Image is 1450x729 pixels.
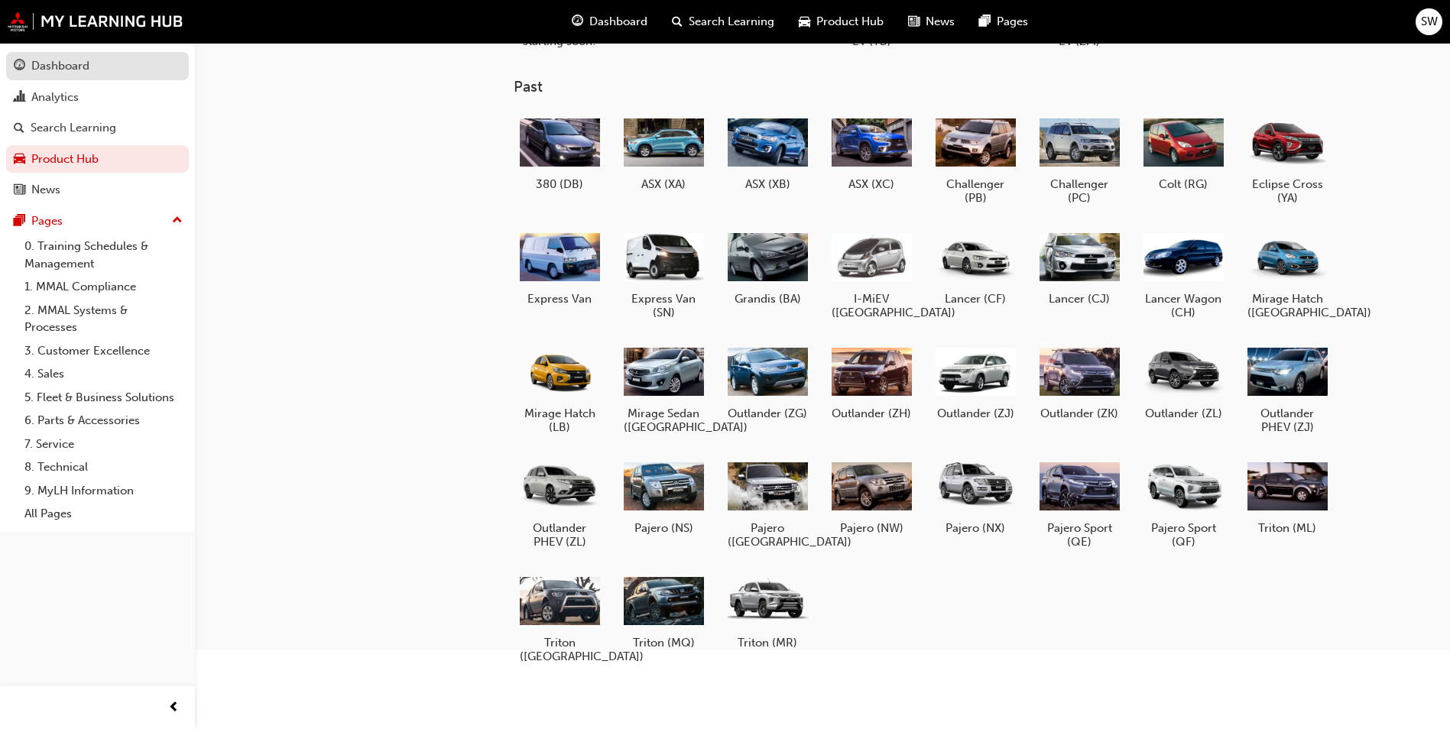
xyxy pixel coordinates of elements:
[1143,177,1224,191] h5: Colt (RG)
[514,109,605,197] a: 380 (DB)
[168,698,180,718] span: prev-icon
[624,521,704,535] h5: Pajero (NS)
[826,109,917,197] a: ASX (XC)
[618,223,709,326] a: Express Van (SN)
[936,407,1016,420] h5: Outlander (ZJ)
[18,502,189,526] a: All Pages
[1247,292,1328,319] h5: Mirage Hatch ([GEOGRAPHIC_DATA])
[618,109,709,197] a: ASX (XA)
[624,636,704,650] h5: Triton (MQ)
[1040,407,1120,420] h5: Outlander (ZK)
[6,114,189,142] a: Search Learning
[832,177,912,191] h5: ASX (XC)
[816,13,884,31] span: Product Hub
[18,339,189,363] a: 3. Customer Excellence
[722,452,813,555] a: Pajero ([GEOGRAPHIC_DATA])
[1421,13,1438,31] span: SW
[1241,338,1333,440] a: Outlander PHEV (ZJ)
[514,78,1382,96] h3: Past
[936,177,1016,205] h5: Challenger (PB)
[1033,223,1125,312] a: Lancer (CJ)
[624,177,704,191] h5: ASX (XA)
[18,362,189,386] a: 4. Sales
[728,407,808,420] h5: Outlander (ZG)
[926,13,955,31] span: News
[1040,177,1120,205] h5: Challenger (PC)
[1137,338,1229,426] a: Outlander (ZL)
[14,60,25,73] span: guage-icon
[1040,521,1120,549] h5: Pajero Sport (QE)
[832,407,912,420] h5: Outlander (ZH)
[1247,407,1328,434] h5: Outlander PHEV (ZJ)
[1033,338,1125,426] a: Outlander (ZK)
[6,207,189,235] button: Pages
[1033,452,1125,555] a: Pajero Sport (QE)
[572,12,583,31] span: guage-icon
[722,223,813,312] a: Grandis (BA)
[18,275,189,299] a: 1. MMAL Compliance
[6,145,189,173] a: Product Hub
[672,12,683,31] span: search-icon
[1143,292,1224,319] h5: Lancer Wagon (CH)
[14,183,25,197] span: news-icon
[18,386,189,410] a: 5. Fleet & Business Solutions
[997,13,1028,31] span: Pages
[1247,521,1328,535] h5: Triton (ML)
[1247,177,1328,205] h5: Eclipse Cross (YA)
[1241,109,1333,211] a: Eclipse Cross (YA)
[896,6,967,37] a: news-iconNews
[826,223,917,326] a: I-MiEV ([GEOGRAPHIC_DATA])
[31,89,79,106] div: Analytics
[520,636,600,663] h5: Triton ([GEOGRAPHIC_DATA])
[31,57,89,75] div: Dashboard
[589,13,647,31] span: Dashboard
[514,223,605,312] a: Express Van
[689,13,774,31] span: Search Learning
[618,338,709,440] a: Mirage Sedan ([GEOGRAPHIC_DATA])
[6,49,189,207] button: DashboardAnalyticsSearch LearningProduct HubNews
[514,567,605,669] a: Triton ([GEOGRAPHIC_DATA])
[514,338,605,440] a: Mirage Hatch (LB)
[1416,8,1442,35] button: SW
[8,11,183,31] img: mmal
[18,455,189,479] a: 8. Technical
[929,452,1021,541] a: Pajero (NX)
[1241,223,1333,326] a: Mirage Hatch ([GEOGRAPHIC_DATA])
[520,407,600,434] h5: Mirage Hatch (LB)
[14,153,25,167] span: car-icon
[929,338,1021,426] a: Outlander (ZJ)
[520,292,600,306] h5: Express Van
[14,91,25,105] span: chart-icon
[787,6,896,37] a: car-iconProduct Hub
[826,338,917,426] a: Outlander (ZH)
[18,299,189,339] a: 2. MMAL Systems & Processes
[6,83,189,112] a: Analytics
[979,12,991,31] span: pages-icon
[929,109,1021,211] a: Challenger (PB)
[660,6,787,37] a: search-iconSearch Learning
[31,119,116,137] div: Search Learning
[722,567,813,656] a: Triton (MR)
[1137,223,1229,326] a: Lancer Wagon (CH)
[1033,109,1125,211] a: Challenger (PC)
[520,177,600,191] h5: 380 (DB)
[624,407,704,434] h5: Mirage Sedan ([GEOGRAPHIC_DATA])
[799,12,810,31] span: car-icon
[832,521,912,535] h5: Pajero (NW)
[1137,452,1229,555] a: Pajero Sport (QF)
[1143,521,1224,549] h5: Pajero Sport (QF)
[14,122,24,135] span: search-icon
[618,567,709,656] a: Triton (MQ)
[172,211,183,231] span: up-icon
[728,636,808,650] h5: Triton (MR)
[722,109,813,197] a: ASX (XB)
[826,452,917,541] a: Pajero (NW)
[1143,407,1224,420] h5: Outlander (ZL)
[908,12,920,31] span: news-icon
[722,338,813,426] a: Outlander (ZG)
[18,479,189,503] a: 9. MyLH Information
[18,235,189,275] a: 0. Training Schedules & Management
[6,176,189,204] a: News
[728,177,808,191] h5: ASX (XB)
